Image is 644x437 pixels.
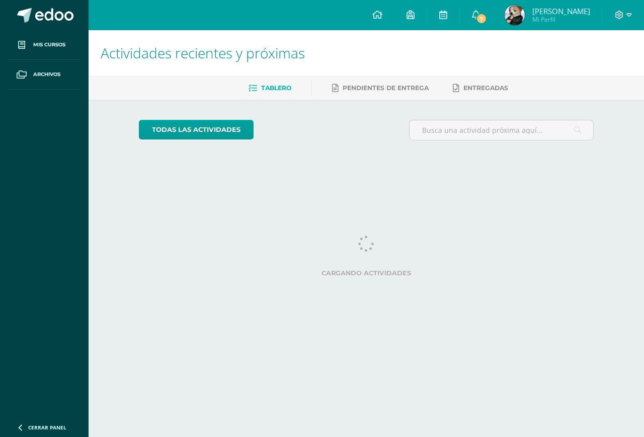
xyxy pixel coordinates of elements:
a: Entregadas [453,80,508,96]
span: Pendientes de entrega [343,84,429,92]
img: 34f7943ea4c6b9a2f9c1008682206d6f.png [505,5,525,25]
span: [PERSON_NAME] [532,6,590,16]
label: Cargando actividades [139,269,594,277]
span: Actividades recientes y próximas [101,43,305,62]
span: 7 [476,13,487,24]
span: Mi Perfil [532,15,590,24]
input: Busca una actividad próxima aquí... [410,120,594,140]
span: Tablero [261,84,291,92]
span: Cerrar panel [28,424,66,431]
span: Archivos [33,70,60,79]
a: todas las Actividades [139,120,254,139]
a: Tablero [249,80,291,96]
span: Mis cursos [33,41,65,49]
a: Mis cursos [8,30,80,60]
span: Entregadas [463,84,508,92]
a: Pendientes de entrega [332,80,429,96]
a: Archivos [8,60,80,90]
